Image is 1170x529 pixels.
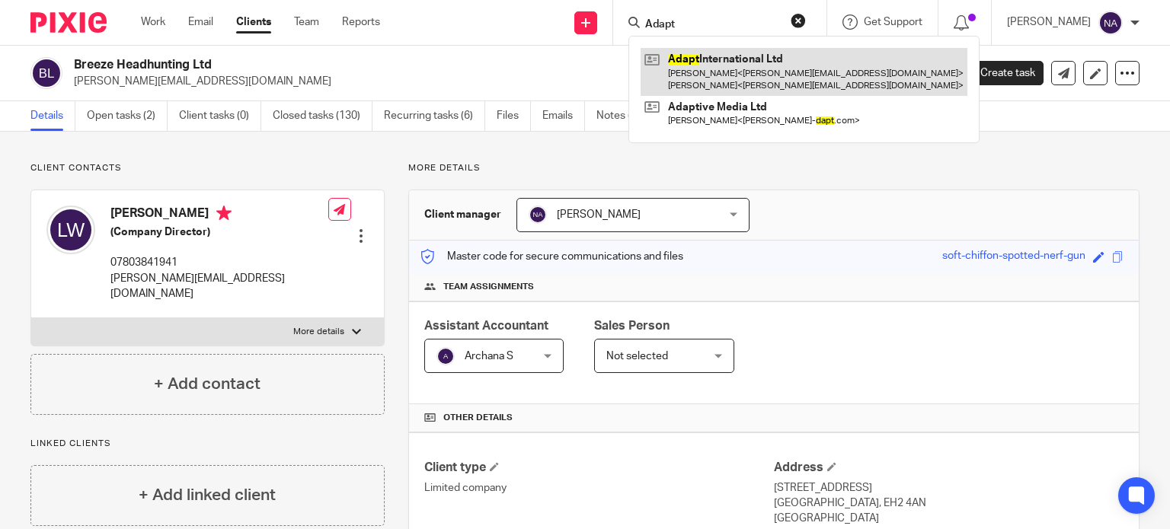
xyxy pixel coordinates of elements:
[942,248,1085,266] div: soft-chiffon-spotted-nerf-gun
[791,13,806,28] button: Clear
[179,101,261,131] a: Client tasks (0)
[294,14,319,30] a: Team
[557,209,641,220] span: [PERSON_NAME]
[30,57,62,89] img: svg%3E
[30,438,385,450] p: Linked clients
[30,162,385,174] p: Client contacts
[46,206,95,254] img: svg%3E
[154,372,261,396] h4: + Add contact
[141,14,165,30] a: Work
[465,351,513,362] span: Archana S
[443,281,534,293] span: Team assignments
[774,511,1124,526] p: [GEOGRAPHIC_DATA]
[542,101,585,131] a: Emails
[273,101,372,131] a: Closed tasks (130)
[774,496,1124,511] p: [GEOGRAPHIC_DATA], EH2 4AN
[110,271,328,302] p: [PERSON_NAME][EMAIL_ADDRESS][DOMAIN_NAME]
[420,249,683,264] p: Master code for secure communications and files
[424,207,501,222] h3: Client manager
[424,320,548,332] span: Assistant Accountant
[436,347,455,365] img: svg%3E
[342,14,380,30] a: Reports
[424,460,774,476] h4: Client type
[87,101,168,131] a: Open tasks (2)
[644,18,781,32] input: Search
[774,460,1124,476] h4: Address
[110,225,328,240] h5: (Company Director)
[74,57,761,73] h2: Breeze Headhunting Ltd
[30,12,107,33] img: Pixie
[236,14,271,30] a: Clients
[497,101,531,131] a: Files
[606,351,668,362] span: Not selected
[110,255,328,270] p: 07803841941
[529,206,547,224] img: svg%3E
[384,101,485,131] a: Recurring tasks (6)
[864,17,922,27] span: Get Support
[30,101,75,131] a: Details
[110,206,328,225] h4: [PERSON_NAME]
[216,206,232,221] i: Primary
[1098,11,1123,35] img: svg%3E
[443,412,513,424] span: Other details
[293,326,344,338] p: More details
[596,101,652,131] a: Notes (6)
[1007,14,1091,30] p: [PERSON_NAME]
[955,61,1044,85] a: Create task
[774,480,1124,496] p: [STREET_ADDRESS]
[408,162,1140,174] p: More details
[594,320,670,332] span: Sales Person
[424,480,774,496] p: Limited company
[74,74,932,89] p: [PERSON_NAME][EMAIL_ADDRESS][DOMAIN_NAME]
[139,483,276,507] h4: + Add linked client
[188,14,213,30] a: Email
